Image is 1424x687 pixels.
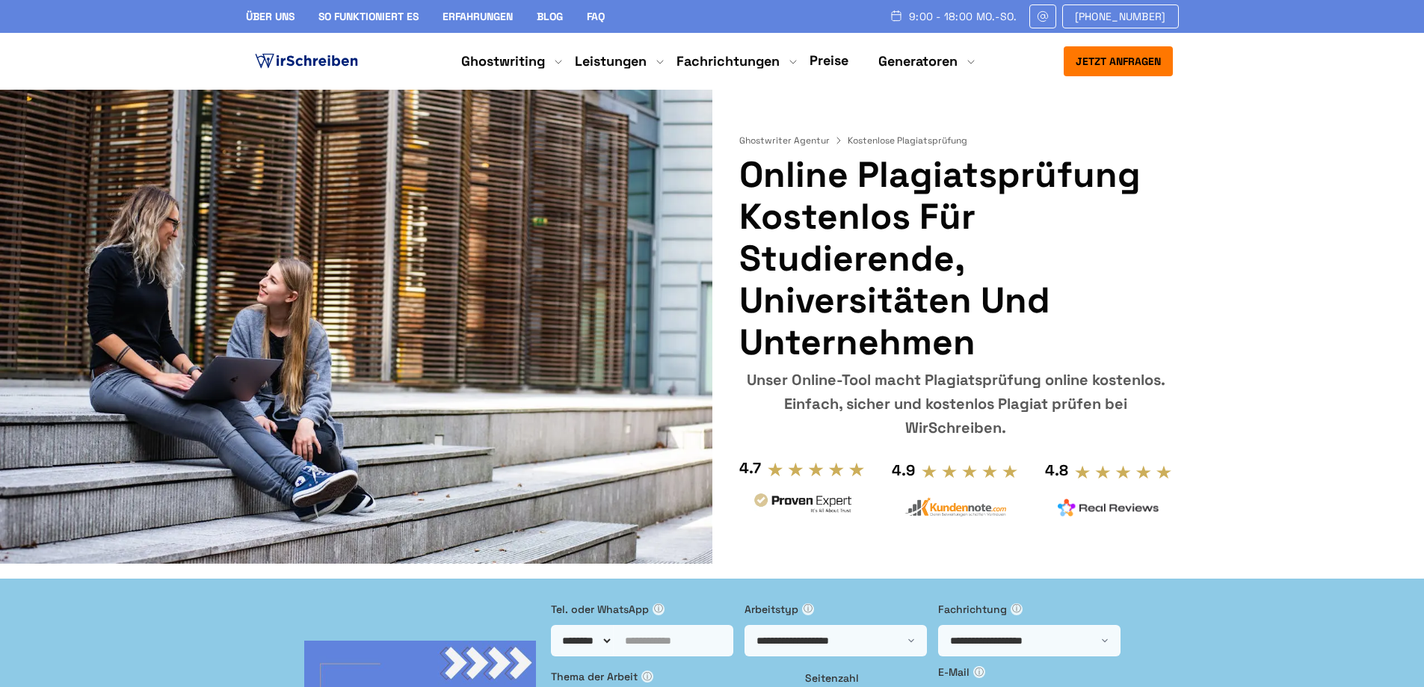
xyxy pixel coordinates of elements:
[892,458,915,482] div: 4.9
[1062,4,1179,28] a: [PHONE_NUMBER]
[575,52,647,70] a: Leistungen
[318,10,419,23] a: So funktioniert es
[767,461,865,478] img: stars
[739,368,1172,440] div: Unser Online-Tool macht Plagiatsprüfung online kostenlos. Einfach, sicher und kostenlos Plagiat p...
[921,463,1019,480] img: stars
[653,603,665,615] span: ⓘ
[973,666,985,678] span: ⓘ
[752,491,854,519] img: provenexpert
[739,135,845,147] a: Ghostwriter Agentur
[745,601,927,617] label: Arbeitstyp
[676,52,780,70] a: Fachrichtungen
[802,603,814,615] span: ⓘ
[739,456,761,480] div: 4.7
[1011,603,1023,615] span: ⓘ
[1075,10,1166,22] span: [PHONE_NUMBER]
[461,52,545,70] a: Ghostwriting
[904,497,1006,517] img: kundennote
[938,664,1121,680] label: E-Mail
[878,52,958,70] a: Generatoren
[909,10,1017,22] span: 9:00 - 18:00 Mo.-So.
[1036,10,1049,22] img: Email
[641,671,653,683] span: ⓘ
[587,10,605,23] a: FAQ
[551,601,733,617] label: Tel. oder WhatsApp
[252,50,361,73] img: logo ghostwriter-österreich
[1064,46,1173,76] button: Jetzt anfragen
[938,601,1121,617] label: Fachrichtung
[1045,458,1068,482] div: 4.8
[848,135,967,147] span: Kostenlose Plagiatsprüfung
[890,10,903,22] img: Schedule
[537,10,563,23] a: Blog
[551,668,794,685] label: Thema der Arbeit
[805,670,927,686] label: Seitenzahl
[246,10,295,23] a: Über uns
[739,154,1172,363] h1: Online Plagiatsprüfung kostenlos für Studierende, Universitäten und Unternehmen
[443,10,513,23] a: Erfahrungen
[810,52,848,69] a: Preise
[1058,499,1159,517] img: realreviews
[1074,464,1172,481] img: stars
